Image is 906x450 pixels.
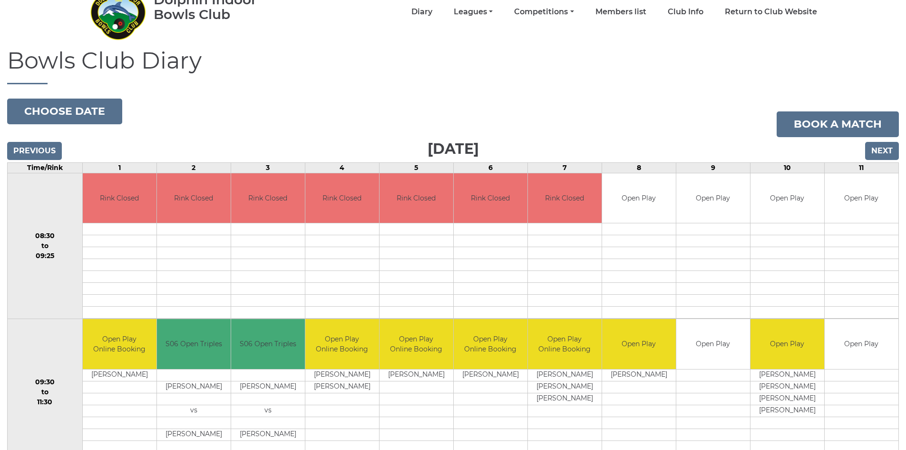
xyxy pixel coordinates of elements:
[305,162,379,173] td: 4
[82,162,156,173] td: 1
[602,162,676,173] td: 8
[825,173,898,223] td: Open Play
[231,162,305,173] td: 3
[454,369,527,381] td: [PERSON_NAME]
[231,405,305,417] td: vs
[231,381,305,393] td: [PERSON_NAME]
[527,162,602,173] td: 7
[676,319,750,369] td: Open Play
[7,99,122,124] button: Choose date
[83,173,156,223] td: Rink Closed
[305,319,379,369] td: Open Play Online Booking
[7,48,899,84] h1: Bowls Club Diary
[83,369,156,381] td: [PERSON_NAME]
[454,7,493,17] a: Leagues
[750,405,824,417] td: [PERSON_NAME]
[380,173,453,223] td: Rink Closed
[528,319,602,369] td: Open Play Online Booking
[411,7,432,17] a: Diary
[750,393,824,405] td: [PERSON_NAME]
[156,162,231,173] td: 2
[825,319,898,369] td: Open Play
[668,7,703,17] a: Club Info
[750,319,824,369] td: Open Play
[595,7,646,17] a: Members list
[305,369,379,381] td: [PERSON_NAME]
[157,381,231,393] td: [PERSON_NAME]
[7,142,62,160] input: Previous
[83,319,156,369] td: Open Play Online Booking
[8,162,83,173] td: Time/Rink
[750,381,824,393] td: [PERSON_NAME]
[750,173,824,223] td: Open Play
[865,142,899,160] input: Next
[380,319,453,369] td: Open Play Online Booking
[528,381,602,393] td: [PERSON_NAME]
[305,173,379,223] td: Rink Closed
[528,369,602,381] td: [PERSON_NAME]
[676,173,750,223] td: Open Play
[8,173,83,319] td: 08:30 to 09:25
[777,111,899,137] a: Book a match
[602,173,676,223] td: Open Play
[725,7,817,17] a: Return to Club Website
[231,173,305,223] td: Rink Closed
[676,162,750,173] td: 9
[454,173,527,223] td: Rink Closed
[514,7,574,17] a: Competitions
[157,405,231,417] td: vs
[750,162,824,173] td: 10
[454,319,527,369] td: Open Play Online Booking
[157,173,231,223] td: Rink Closed
[157,429,231,440] td: [PERSON_NAME]
[528,393,602,405] td: [PERSON_NAME]
[231,429,305,440] td: [PERSON_NAME]
[602,319,676,369] td: Open Play
[231,319,305,369] td: S06 Open Triples
[824,162,898,173] td: 11
[379,162,453,173] td: 5
[305,381,379,393] td: [PERSON_NAME]
[528,173,602,223] td: Rink Closed
[157,319,231,369] td: S06 Open Triples
[750,369,824,381] td: [PERSON_NAME]
[602,369,676,381] td: [PERSON_NAME]
[380,369,453,381] td: [PERSON_NAME]
[453,162,527,173] td: 6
